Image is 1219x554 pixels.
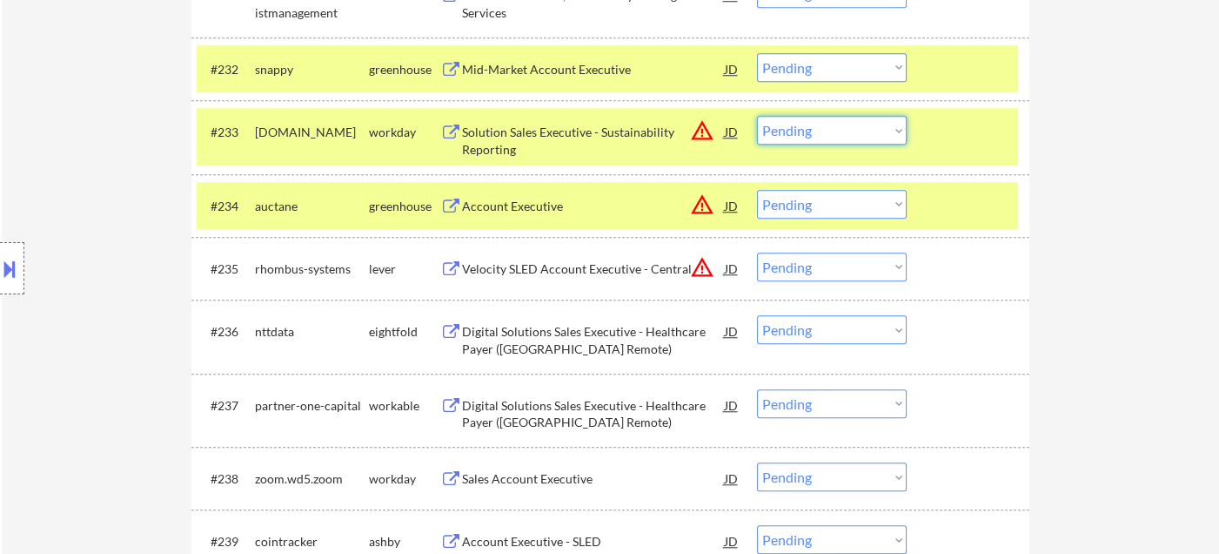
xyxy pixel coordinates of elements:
[369,124,440,141] div: workday
[462,124,725,158] div: Solution Sales Executive - Sustainability Reporting
[211,533,241,551] div: #239
[462,260,725,278] div: Velocity SLED Account Executive - Central
[369,198,440,215] div: greenhouse
[462,533,725,551] div: Account Executive - SLED
[369,260,440,278] div: lever
[369,323,440,341] div: eightfold
[723,116,740,147] div: JD
[723,190,740,221] div: JD
[723,315,740,347] div: JD
[369,470,440,488] div: workday
[255,397,369,415] div: partner-one-capital
[255,260,369,278] div: rhombus-systems
[255,470,369,488] div: zoom.wd5.zoom
[255,124,369,141] div: [DOMAIN_NAME]
[255,323,369,341] div: nttdata
[211,61,241,78] div: #232
[723,463,740,494] div: JD
[690,118,714,143] button: warning_amber
[211,470,241,488] div: #238
[369,533,440,551] div: ashby
[723,53,740,84] div: JD
[462,397,725,431] div: Digital Solutions Sales Executive - Healthcare Payer ([GEOGRAPHIC_DATA] Remote)
[462,470,725,488] div: Sales Account Executive
[255,533,369,551] div: cointracker
[369,397,440,415] div: workable
[462,198,725,215] div: Account Executive
[462,61,725,78] div: Mid-Market Account Executive
[255,198,369,215] div: auctane
[369,61,440,78] div: greenhouse
[255,61,369,78] div: snappy
[690,255,714,280] button: warning_amber
[723,389,740,421] div: JD
[462,323,725,357] div: Digital Solutions Sales Executive - Healthcare Payer ([GEOGRAPHIC_DATA] Remote)
[690,193,714,217] button: warning_amber
[723,253,740,284] div: JD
